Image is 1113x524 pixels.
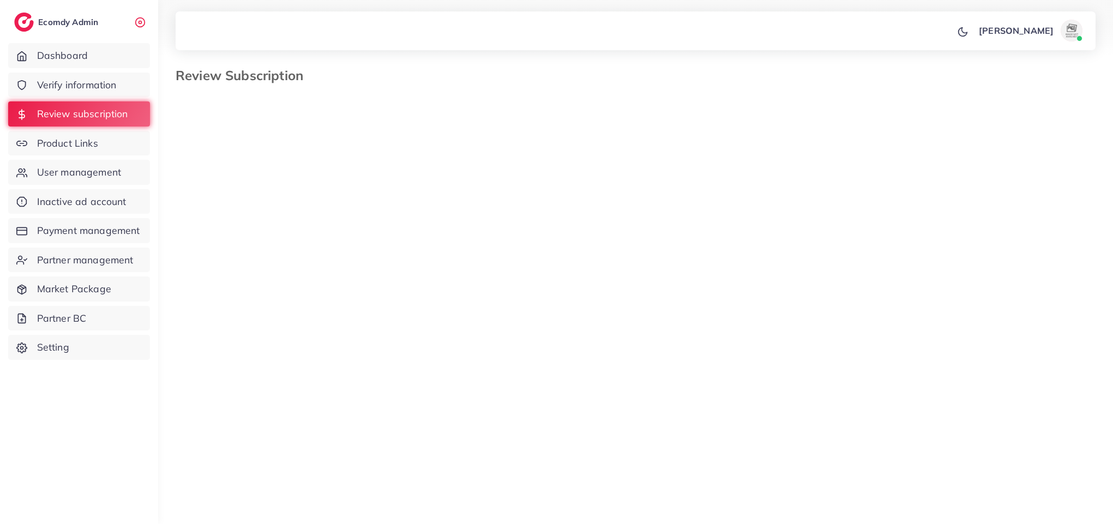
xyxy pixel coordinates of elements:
span: Market Package [37,282,111,296]
a: logoEcomdy Admin [14,13,101,32]
span: Payment management [37,224,140,238]
a: Market Package [8,276,150,302]
a: Dashboard [8,43,150,68]
a: [PERSON_NAME]avatar [973,20,1087,41]
img: logo [14,13,34,32]
span: Verify information [37,78,117,92]
span: Review subscription [37,107,128,121]
span: Dashboard [37,49,88,63]
span: Inactive ad account [37,195,127,209]
span: Partner management [37,253,134,267]
img: avatar [1061,20,1082,41]
a: Review subscription [8,101,150,127]
h2: Ecomdy Admin [38,17,101,27]
a: Partner BC [8,306,150,331]
a: Inactive ad account [8,189,150,214]
a: User management [8,160,150,185]
span: Product Links [37,136,98,150]
span: Setting [37,340,69,354]
span: User management [37,165,121,179]
a: Payment management [8,218,150,243]
a: Product Links [8,131,150,156]
span: Partner BC [37,311,87,326]
p: [PERSON_NAME] [979,24,1054,37]
a: Setting [8,335,150,360]
a: Verify information [8,73,150,98]
a: Partner management [8,248,150,273]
